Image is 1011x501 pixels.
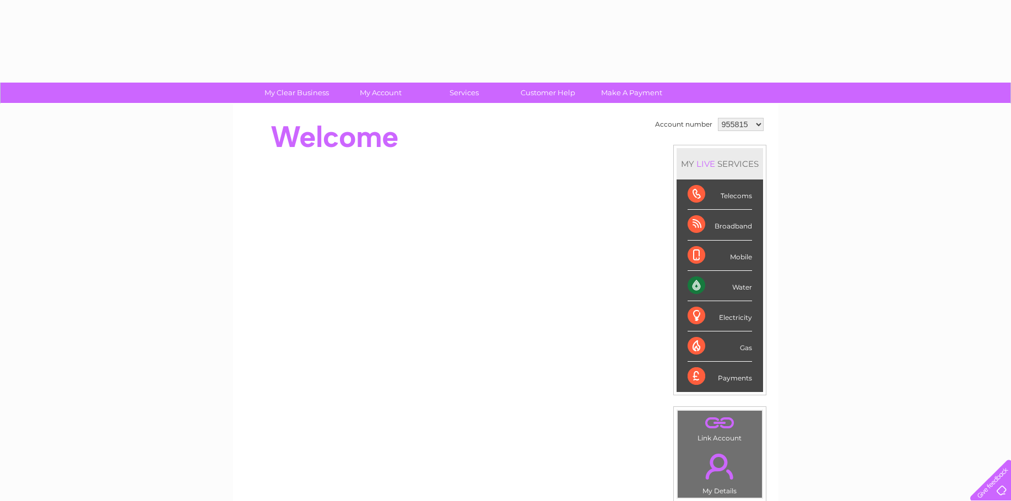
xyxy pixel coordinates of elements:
[335,83,426,103] a: My Account
[688,331,752,362] div: Gas
[680,447,759,486] a: .
[688,179,752,210] div: Telecoms
[586,83,677,103] a: Make A Payment
[502,83,593,103] a: Customer Help
[652,115,715,134] td: Account number
[694,159,717,169] div: LIVE
[688,301,752,331] div: Electricity
[677,148,763,179] div: MY SERVICES
[677,444,763,498] td: My Details
[419,83,510,103] a: Services
[688,241,752,271] div: Mobile
[677,410,763,445] td: Link Account
[251,83,342,103] a: My Clear Business
[680,413,759,433] a: .
[688,210,752,240] div: Broadband
[688,271,752,301] div: Water
[688,362,752,391] div: Payments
